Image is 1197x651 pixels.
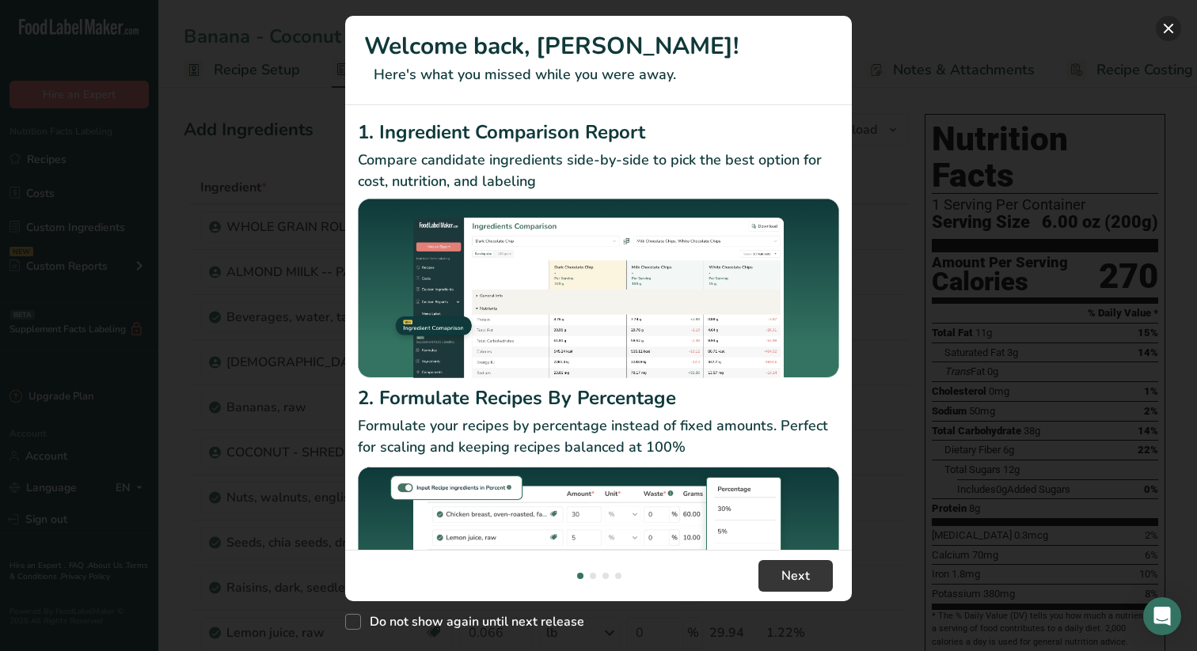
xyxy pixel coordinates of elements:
[1143,597,1181,635] div: Open Intercom Messenger
[361,614,584,630] span: Do not show again until next release
[358,415,839,458] p: Formulate your recipes by percentage instead of fixed amounts. Perfect for scaling and keeping re...
[758,560,833,592] button: Next
[358,150,839,192] p: Compare candidate ingredients side-by-side to pick the best option for cost, nutrition, and labeling
[358,199,839,378] img: Ingredient Comparison Report
[364,28,833,64] h1: Welcome back, [PERSON_NAME]!
[358,384,839,412] h2: 2. Formulate Recipes By Percentage
[364,64,833,85] p: Here's what you missed while you were away.
[358,118,839,146] h2: 1. Ingredient Comparison Report
[781,566,810,585] span: Next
